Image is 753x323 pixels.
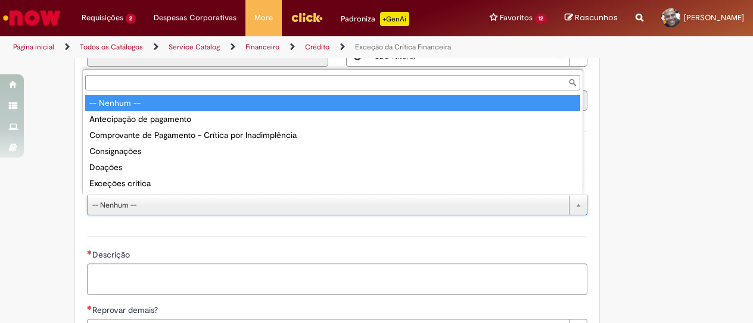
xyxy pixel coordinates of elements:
[85,159,580,175] div: Doações
[85,127,580,143] div: Comprovante de Pagamento - Crítica por Inadimplência
[85,95,580,111] div: -- Nenhum --
[85,111,580,127] div: Antecipação de pagamento
[85,175,580,192] div: Exceções crítica
[85,143,580,159] div: Consignações
[83,93,583,194] ul: Motivo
